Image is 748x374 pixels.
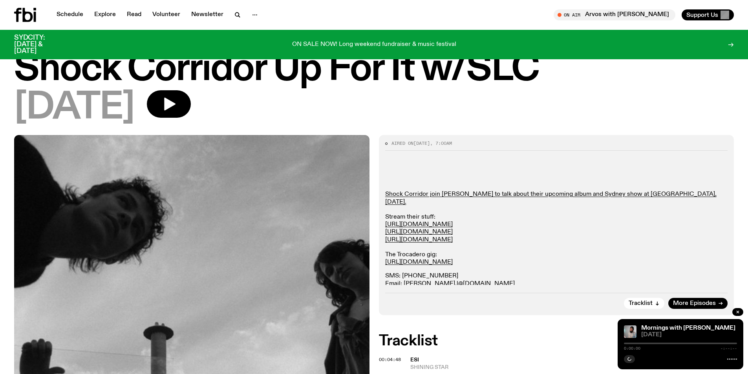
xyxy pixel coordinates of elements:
a: Shock Corridor join [PERSON_NAME] to talk about their upcoming album and Sydney show at [GEOGRAPH... [385,191,717,205]
button: 00:04:48 [379,358,401,362]
h2: Tracklist [379,334,734,348]
p: Stream their stuff: The Trocadero gig: [385,191,728,266]
span: [DATE] [641,332,737,338]
button: Support Us [682,9,734,20]
span: Tracklist [629,301,653,306]
span: , 7:00am [430,140,452,146]
span: 0:00:00 [624,347,640,350]
button: Tracklist [624,298,664,309]
h1: Shock Corridor Up For It w/SLC [14,52,734,87]
button: On AirArvos with [PERSON_NAME] [554,9,675,20]
a: [URL][DOMAIN_NAME] [385,237,453,243]
span: Aired on [391,140,413,146]
a: [URL][DOMAIN_NAME] [385,229,453,235]
img: Kana Frazer is smiling at the camera with her head tilted slightly to her left. She wears big bla... [624,325,636,338]
a: Mornings with [PERSON_NAME] [641,325,735,331]
a: Explore [90,9,121,20]
span: 00:04:48 [379,356,401,363]
a: [URL][DOMAIN_NAME] [385,259,453,265]
a: Schedule [52,9,88,20]
span: Support Us [686,11,718,18]
span: [DATE] [413,140,430,146]
a: Volunteer [148,9,185,20]
span: Esi [410,357,419,363]
span: SHINING STAR [410,364,666,371]
span: [DATE] [14,90,134,126]
a: More Episodes [668,298,728,309]
p: ON SALE NOW! Long weekend fundraiser & music festival [292,41,456,48]
a: Newsletter [187,9,228,20]
a: Read [122,9,146,20]
h3: SYDCITY: [DATE] & [DATE] [14,35,64,55]
a: [URL][DOMAIN_NAME] [385,221,453,228]
span: -:--:-- [721,347,737,350]
span: More Episodes [673,301,716,306]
